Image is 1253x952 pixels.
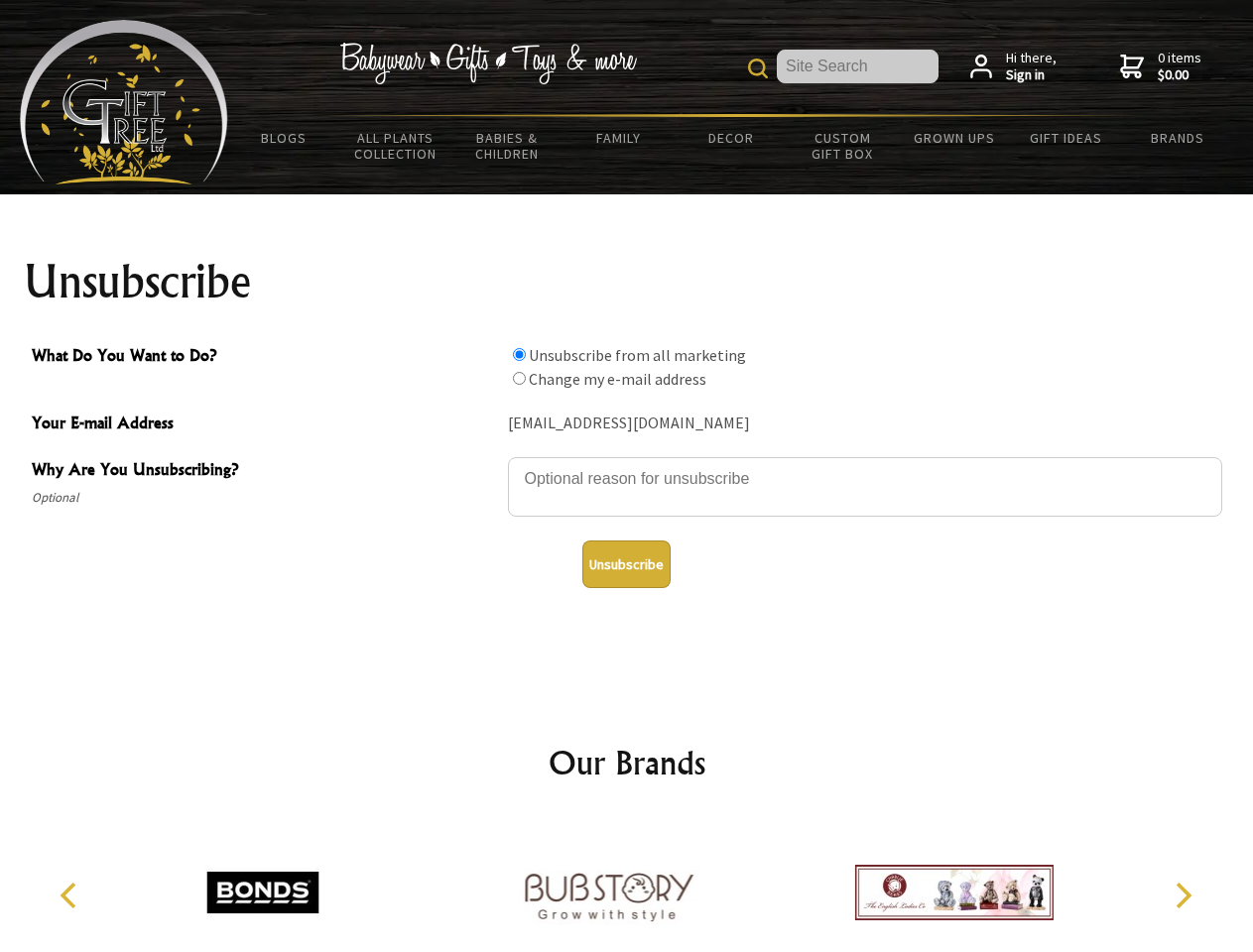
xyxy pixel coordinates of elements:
input: What Do You Want to Do? [513,372,526,385]
span: Your E-mail Address [32,411,498,439]
img: product search [748,59,768,78]
a: Family [564,117,676,159]
strong: $0.00 [1158,66,1201,84]
span: Why Are You Unsubscribing? [32,457,498,486]
a: All Plants Collection [340,117,452,175]
a: Gift Ideas [1010,117,1122,159]
h1: Unsubscribe [24,258,1230,305]
a: Hi there,Sign in [970,50,1057,84]
input: What Do You Want to Do? [513,348,526,361]
a: Custom Gift Box [787,117,899,175]
h2: Our Brands [40,739,1214,786]
span: Hi there, [1006,50,1057,84]
div: [EMAIL_ADDRESS][DOMAIN_NAME] [508,409,1222,439]
button: Unsubscribe [582,540,671,588]
button: Next [1161,874,1204,917]
span: 0 items [1158,49,1201,84]
textarea: Why Are You Unsubscribing? [508,457,1222,517]
a: BLOGS [228,117,340,159]
a: 0 items$0.00 [1120,50,1201,84]
input: Site Search [777,50,939,83]
a: Grown Ups [898,117,1010,159]
a: Babies & Children [451,117,564,175]
span: What Do You Want to Do? [32,343,498,372]
a: Brands [1122,117,1234,159]
strong: Sign in [1006,66,1057,84]
img: Babywear - Gifts - Toys & more [339,43,637,84]
span: Optional [32,486,498,510]
label: Unsubscribe from all marketing [529,345,746,365]
img: Babyware - Gifts - Toys and more... [20,20,228,184]
button: Previous [50,874,93,917]
a: Decor [675,117,787,159]
label: Change my e-mail address [529,369,706,389]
